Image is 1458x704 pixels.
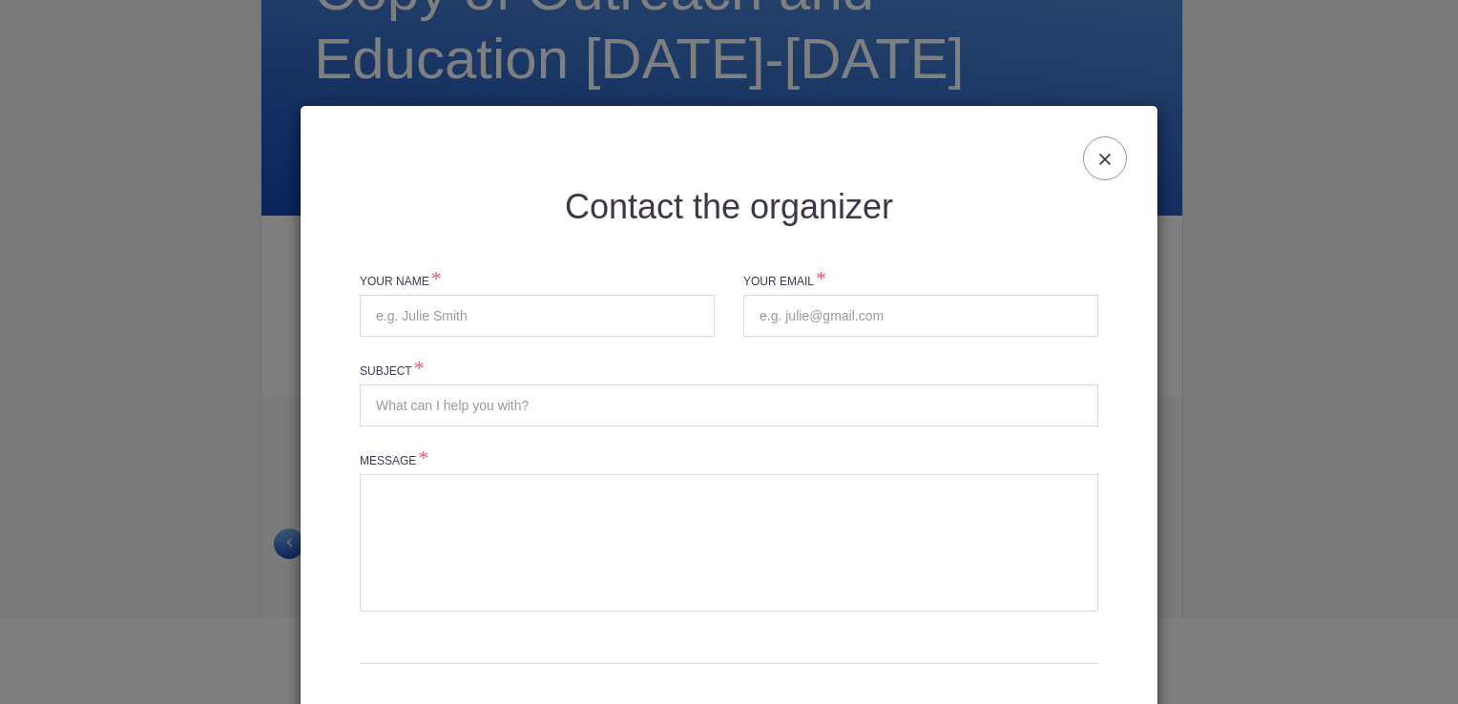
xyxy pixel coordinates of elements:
[360,190,1098,224] p: Contact the organizer
[360,453,428,469] label: Message
[360,363,425,380] label: Subject
[360,295,715,337] input: e.g. Julie Smith
[1099,154,1111,165] img: X small dark
[743,295,1098,337] input: e.g. julie@gmail.com
[743,274,826,290] label: Your Email
[360,384,1098,426] input: What can I help you with?
[360,274,442,290] label: Your Name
